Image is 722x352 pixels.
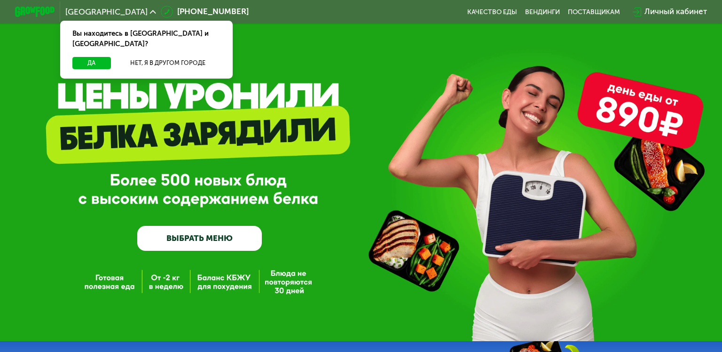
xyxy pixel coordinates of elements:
div: поставщикам [568,8,620,16]
div: Личный кабинет [644,6,707,18]
div: Вы находитесь в [GEOGRAPHIC_DATA] и [GEOGRAPHIC_DATA]? [60,21,233,57]
span: [GEOGRAPHIC_DATA] [65,8,148,16]
a: Качество еды [467,8,517,16]
a: Вендинги [525,8,560,16]
button: Нет, я в другом городе [115,57,220,69]
a: [PHONE_NUMBER] [161,6,248,18]
a: ВЫБРАТЬ МЕНЮ [137,226,262,251]
button: Да [72,57,111,69]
